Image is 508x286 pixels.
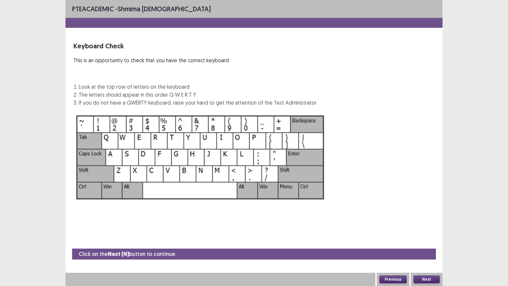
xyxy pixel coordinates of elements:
[108,251,129,258] strong: Next (N)
[73,112,327,203] img: Keyboard Image
[79,91,317,99] li: The letters should appear in this order Q W E R T Y
[72,4,211,14] p: - shmima [DEMOGRAPHIC_DATA]
[79,83,317,91] li: Look at the top row of letters on the keyboard
[413,275,440,283] button: Next
[79,99,317,107] li: If you do not have a QWERTY keyboard, raise your hand to get the attention of the Test Administrator
[79,250,176,258] p: Click on the button to continue.
[73,56,317,64] p: This is an opportunity to check that you have the correct keyboard
[379,275,407,283] button: Previous
[73,41,317,51] p: Keyboard Check
[72,5,114,13] span: PTE academic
